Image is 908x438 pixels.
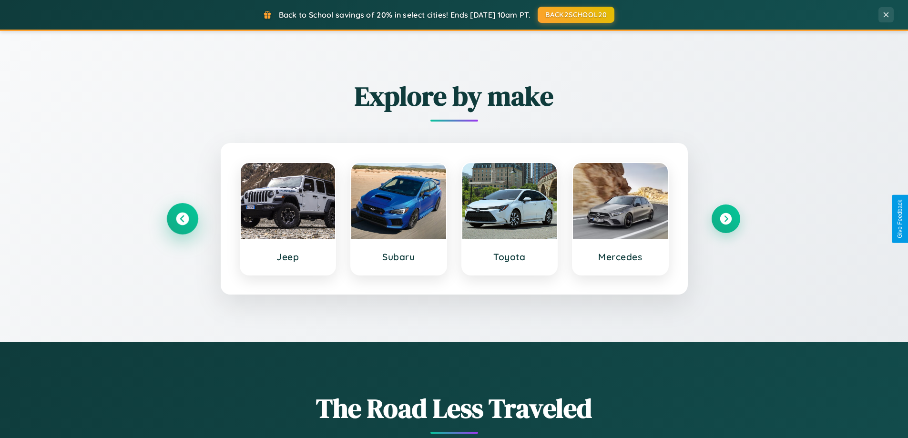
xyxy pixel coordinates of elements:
[250,251,326,263] h3: Jeep
[168,78,740,114] h2: Explore by make
[538,7,614,23] button: BACK2SCHOOL20
[582,251,658,263] h3: Mercedes
[168,390,740,427] h1: The Road Less Traveled
[279,10,531,20] span: Back to School savings of 20% in select cities! Ends [DATE] 10am PT.
[361,251,437,263] h3: Subaru
[472,251,548,263] h3: Toyota
[897,200,903,238] div: Give Feedback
